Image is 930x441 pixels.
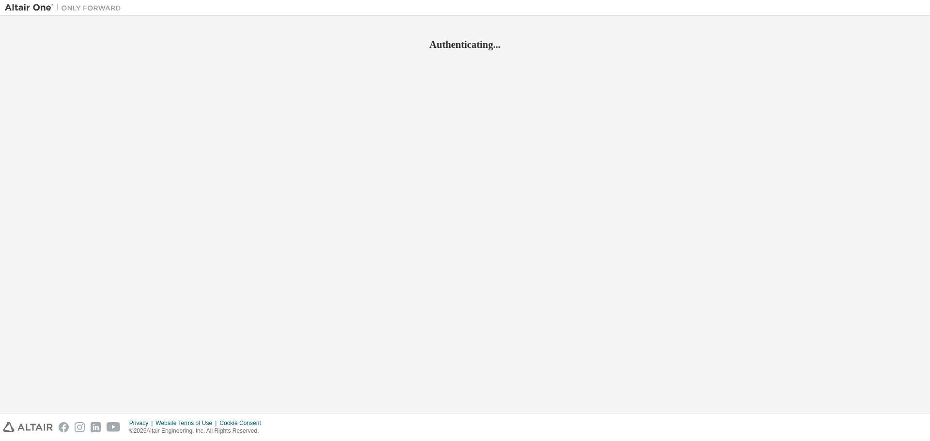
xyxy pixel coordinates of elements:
img: facebook.svg [59,422,69,432]
img: linkedin.svg [91,422,101,432]
div: Privacy [129,419,155,427]
h2: Authenticating... [5,38,925,51]
img: youtube.svg [107,422,121,432]
img: altair_logo.svg [3,422,53,432]
div: Cookie Consent [219,419,266,427]
p: © 2025 Altair Engineering, Inc. All Rights Reserved. [129,427,267,435]
div: Website Terms of Use [155,419,219,427]
img: Altair One [5,3,126,13]
img: instagram.svg [75,422,85,432]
